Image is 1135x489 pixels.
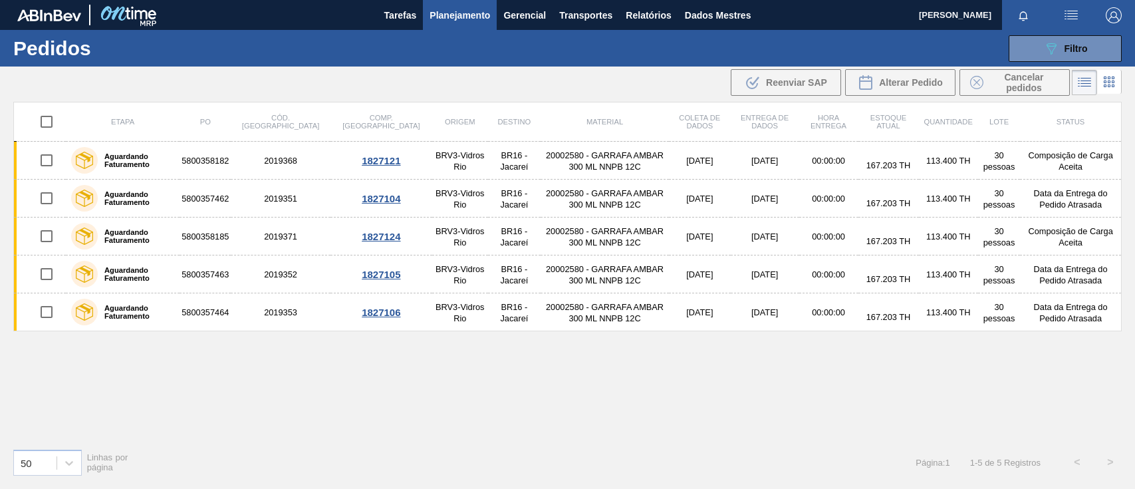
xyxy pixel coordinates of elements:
[264,194,297,204] font: 2019351
[264,269,297,279] font: 2019352
[686,307,713,317] font: [DATE]
[1034,302,1108,323] font: Data da Entrega do Pedido Atrasada
[866,236,911,246] font: 167.203 TH
[1061,446,1094,479] button: <
[362,231,400,242] font: 1827124
[87,452,128,472] font: Linhas por página
[242,114,319,130] font: Cód. [GEOGRAPHIC_DATA]
[1094,446,1127,479] button: >
[926,194,971,204] font: 113.400 TH
[866,160,911,170] font: 167.203 TH
[685,10,751,21] font: Dados Mestres
[879,77,943,88] font: Alterar Pedido
[1072,70,1097,95] div: Visão em Lista
[436,226,485,247] font: BRV3-Vidros Rio
[1106,7,1122,23] img: Sair
[812,194,845,204] font: 00:00:00
[686,194,713,204] font: [DATE]
[983,150,1015,172] font: 30 pessoas
[926,307,971,317] font: 113.400 TH
[983,264,1015,285] font: 30 pessoas
[200,118,211,126] font: PO
[766,77,827,88] font: Reenviar SAP
[812,232,845,242] font: 00:00:00
[104,228,150,244] font: Aguardando Faturamento
[182,156,229,166] font: 5800358182
[14,180,1122,218] a: Aguardando Faturamento58003574622019351BRV3-Vidros RioBR16 - Jacareí20002580 - GARRAFA AMBAR 300 ...
[626,10,671,21] font: Relatórios
[111,118,134,126] font: Etapa
[503,10,546,21] font: Gerencial
[1107,456,1113,468] font: >
[985,458,994,468] font: de
[926,269,971,279] font: 113.400 TH
[500,188,528,210] font: BR16 - Jacareí
[586,118,623,126] font: Material
[1057,118,1084,126] font: Status
[104,266,150,282] font: Aguardando Faturamento
[500,226,528,247] font: BR16 - Jacareí
[362,307,400,318] font: 1827106
[977,458,982,468] font: 5
[436,150,485,172] font: BRV3-Vidros Rio
[943,458,946,468] font: :
[812,307,845,317] font: 00:00:00
[430,10,490,21] font: Planejamento
[17,9,81,21] img: TNhmsLtSVTkK8tSr43FrP2fwEKptu5GPRR3wAAAABJRU5ErkJggg==
[686,269,713,279] font: [DATE]
[14,218,1122,255] a: Aguardando Faturamento58003581852019371BRV3-Vidros RioBR16 - Jacareí20002580 - GARRAFA AMBAR 300 ...
[845,69,955,96] button: Alterar Pedido
[731,69,841,96] div: Reenviar SAP
[926,232,971,242] font: 113.400 TH
[751,307,778,317] font: [DATE]
[500,150,528,172] font: BR16 - Jacareí
[182,307,229,317] font: 5800357464
[13,37,91,59] font: Pedidos
[1028,150,1112,172] font: Composição de Carga Aceita
[866,198,911,208] font: 167.203 TH
[916,458,942,468] font: Página
[983,226,1015,247] font: 30 pessoas
[546,302,664,323] font: 20002580 - GARRAFA AMBAR 300 ML NNPB 12C
[866,274,911,284] font: 167.203 TH
[182,269,229,279] font: 5800357463
[342,114,420,130] font: Comp. [GEOGRAPHIC_DATA]
[811,114,846,130] font: Hora Entrega
[959,69,1070,96] button: Cancelar pedidos
[445,118,475,126] font: Origem
[500,302,528,323] font: BR16 - Jacareí
[182,194,229,204] font: 5800357462
[498,118,531,126] font: Destino
[741,114,789,130] font: Entrega de dados
[751,194,778,204] font: [DATE]
[546,188,664,210] font: 20002580 - GARRAFA AMBAR 300 ML NNPB 12C
[959,69,1070,96] div: Cancelar Pedidos em Massa
[1097,70,1122,95] div: Visão em Cards
[983,188,1015,210] font: 30 pessoas
[14,293,1122,331] a: Aguardando Faturamento58003574642019353BRV3-Vidros RioBR16 - Jacareí20002580 - GARRAFA AMBAR 300 ...
[812,156,845,166] font: 00:00:00
[14,142,1122,180] a: Aguardando Faturamento58003581822019368BRV3-Vidros RioBR16 - Jacareí20002580 - GARRAFA AMBAR 300 ...
[436,188,485,210] font: BRV3-Vidros Rio
[751,156,778,166] font: [DATE]
[362,269,400,280] font: 1827105
[264,232,297,242] font: 2019371
[870,114,907,130] font: Estoque atual
[436,302,485,323] font: BRV3-Vidros Rio
[500,264,528,285] font: BR16 - Jacareí
[1063,7,1079,23] img: ações do usuário
[1065,43,1088,54] font: Filtro
[686,232,713,242] font: [DATE]
[1034,188,1108,210] font: Data da Entrega do Pedido Atrasada
[1004,72,1043,93] font: Cancelar pedidos
[919,10,991,20] font: [PERSON_NAME]
[924,118,973,126] font: Quantidade
[264,307,297,317] font: 2019353
[1009,35,1122,62] button: Filtro
[989,118,1009,126] font: Lote
[970,458,975,468] font: 1
[182,232,229,242] font: 5800358185
[362,155,400,166] font: 1827121
[104,152,150,168] font: Aguardando Faturamento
